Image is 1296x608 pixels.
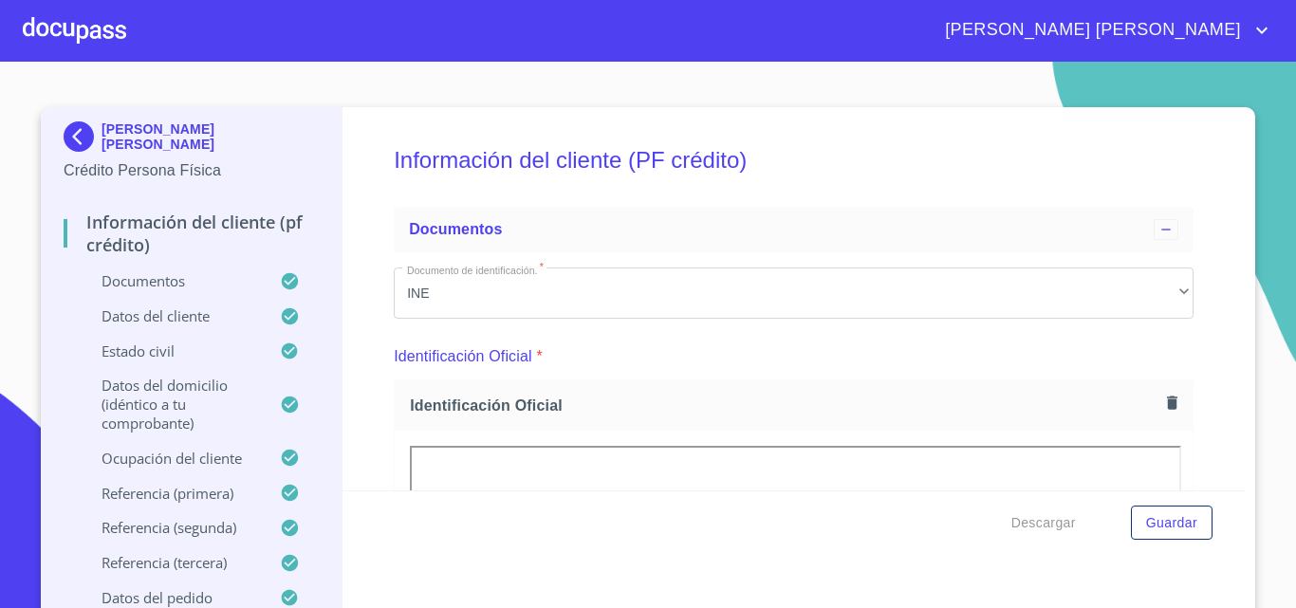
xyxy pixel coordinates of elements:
button: Descargar [1004,506,1083,541]
p: Referencia (primera) [64,484,280,503]
p: Crédito Persona Física [64,159,319,182]
p: Datos del pedido [64,588,280,607]
p: Estado Civil [64,341,280,360]
div: [PERSON_NAME] [PERSON_NAME] [64,121,319,159]
span: Documentos [409,221,502,237]
p: Ocupación del Cliente [64,449,280,468]
p: Documentos [64,271,280,290]
img: Docupass spot blue [64,121,102,152]
p: Información del cliente (PF crédito) [64,211,319,256]
button: Guardar [1131,506,1213,541]
span: Identificación Oficial [410,396,1159,415]
button: account of current user [931,15,1273,46]
p: Referencia (tercera) [64,553,280,572]
p: Datos del domicilio (idéntico a tu comprobante) [64,376,280,433]
span: Guardar [1146,511,1197,535]
h5: Información del cliente (PF crédito) [394,121,1194,199]
div: INE [394,267,1194,319]
p: Referencia (segunda) [64,518,280,537]
span: [PERSON_NAME] [PERSON_NAME] [931,15,1250,46]
div: Documentos [394,207,1194,252]
span: Descargar [1011,511,1076,535]
p: Datos del cliente [64,306,280,325]
p: [PERSON_NAME] [PERSON_NAME] [102,121,319,152]
p: Identificación Oficial [394,345,532,368]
